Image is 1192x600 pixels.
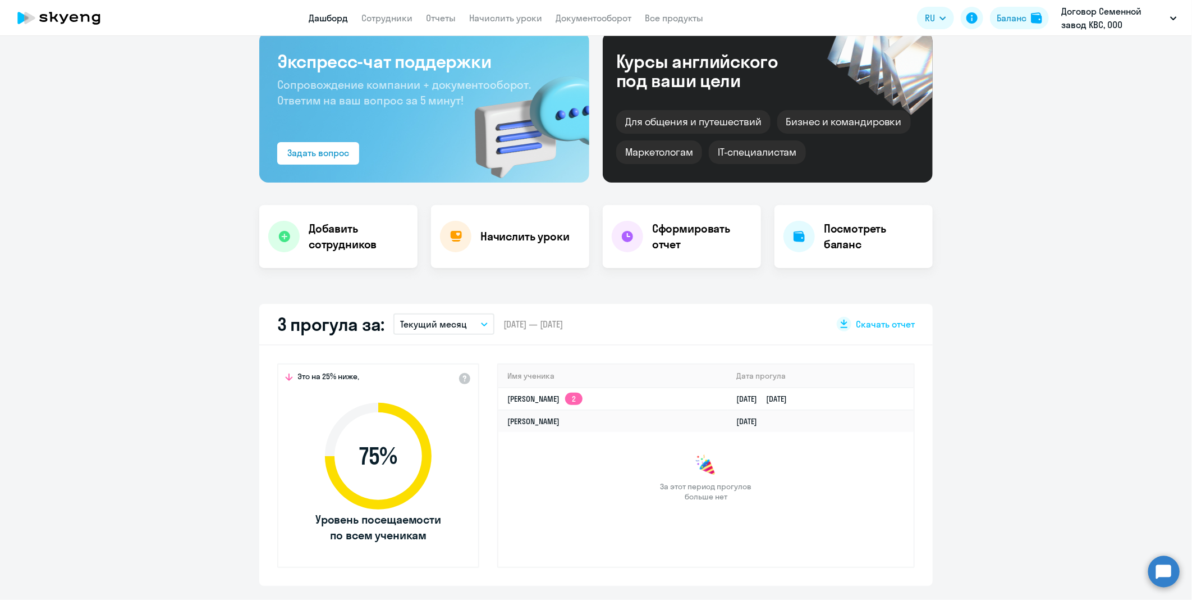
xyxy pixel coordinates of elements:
div: Бизнес и командировки [777,110,911,134]
h4: Добавить сотрудников [309,221,409,252]
button: Балансbalance [990,7,1049,29]
button: Договор Семенной завод КВС, ООО "СЕМЕННОЙ ЗАВОД КВС" [1056,4,1182,31]
span: RU [925,11,935,25]
h4: Посмотреть баланс [824,221,924,252]
a: Сотрудники [361,12,412,24]
span: [DATE] — [DATE] [503,318,563,330]
a: Все продукты [645,12,703,24]
div: Для общения и путешествий [616,110,771,134]
a: [DATE] [736,416,766,426]
a: Начислить уроки [469,12,542,24]
a: [PERSON_NAME] [507,416,560,426]
img: balance [1031,12,1042,24]
span: Скачать отчет [856,318,915,330]
app-skyeng-badge: 2 [565,393,583,405]
span: 75 % [314,443,443,470]
a: Дашборд [309,12,348,24]
button: RU [917,7,954,29]
span: Это на 25% ниже, [297,371,359,385]
button: Задать вопрос [277,142,359,165]
p: Текущий месяц [400,317,467,331]
p: Договор Семенной завод КВС, ООО "СЕМЕННОЙ ЗАВОД КВС" [1061,4,1166,31]
div: Баланс [997,11,1026,25]
h4: Сформировать отчет [652,221,752,252]
img: congrats [695,454,717,477]
h3: Экспресс-чат поддержки [277,50,571,72]
th: Дата прогула [727,365,914,388]
h2: 3 прогула за: [277,313,384,335]
div: Курсы английского под ваши цели [616,52,808,90]
span: За этот период прогулов больше нет [659,481,753,502]
h4: Начислить уроки [480,229,570,244]
span: Сопровождение компании + документооборот. Ответим на ваш вопрос за 5 минут! [277,78,531,107]
span: Уровень посещаемости по всем ученикам [314,512,443,543]
a: [DATE][DATE] [736,394,796,404]
th: Имя ученика [498,365,727,388]
a: [PERSON_NAME]2 [507,394,583,404]
button: Текущий месяц [393,313,494,335]
div: Маркетологам [616,140,702,164]
div: IT-специалистам [709,140,805,164]
div: Задать вопрос [287,146,349,160]
a: Отчеты [426,12,456,24]
img: bg-img [459,56,589,183]
a: Документооборот [556,12,631,24]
